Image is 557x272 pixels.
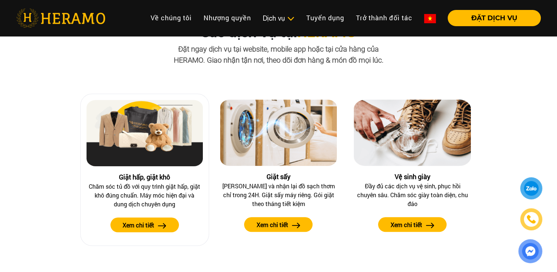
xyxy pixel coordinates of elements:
[168,43,389,66] p: Đặt ngay dịch vụ tại website, mobile app hoặc tại cửa hàng của HERAMO. Giao nhận tận nơi, theo dõ...
[426,223,434,228] img: arrow
[244,217,313,232] button: Xem chi tiết
[378,217,447,232] button: Xem chi tiết
[110,217,179,232] button: Xem chi tiết
[80,94,209,246] a: Giặt hấp, giặt khôGiặt hấp, giặt khôChăm sóc tủ đồ với quy trình giặt hấp, giặt khô đúng chuẩn. M...
[348,94,477,245] a: Vệ sinh giàyVệ sinh giàyĐầy đủ các dịch vụ vệ sinh, phục hồi chuyên sâu. Chăm sóc giày toàn diện,...
[198,10,257,26] a: Nhượng quyền
[220,172,337,182] div: Giặt sấy
[300,10,350,26] a: Tuyển dụng
[297,25,357,41] span: HERAMO
[448,10,541,26] button: ĐẶT DỊCH VỤ
[145,10,198,26] a: Về chúng tôi
[292,223,300,228] img: arrow
[222,182,335,208] div: [PERSON_NAME] và nhận lại đồ sạch thơm chỉ trong 24H. Giặt sấy máy riêng. Gói giặt theo tháng tiế...
[168,25,389,41] h3: Các dịch vụ tại
[158,223,166,229] img: arrow
[424,14,436,23] img: vn-flag.png
[356,182,469,208] div: Đầy đủ các dịch vụ vệ sinh, phục hồi chuyên sâu. Chăm sóc giày toàn diện, chu đáo
[526,215,536,224] img: phone-icon
[391,220,422,229] label: Xem chi tiết
[88,182,201,209] div: Chăm sóc tủ đồ với quy trình giặt hấp, giặt khô đúng chuẩn. Máy móc hiện đại và dung dịch chuyên ...
[87,100,203,166] img: Giặt hấp, giặt khô
[354,100,471,166] img: Vệ sinh giày
[16,8,105,28] img: heramo-logo.png
[354,217,471,232] a: Xem chi tiết arrow
[87,217,203,232] a: Xem chi tiết arrow
[521,209,542,230] a: phone-icon
[220,217,337,232] a: Xem chi tiết arrow
[257,220,288,229] label: Xem chi tiết
[287,15,295,22] img: subToggleIcon
[214,94,343,245] a: Giặt sấyGiặt sấy[PERSON_NAME] và nhận lại đồ sạch thơm chỉ trong 24H. Giặt sấy máy riêng. Gói giặ...
[354,172,471,182] div: Vệ sinh giày
[123,221,154,230] label: Xem chi tiết
[263,13,295,23] div: Dịch vụ
[442,15,541,21] a: ĐẶT DỊCH VỤ
[220,100,337,166] img: Giặt sấy
[350,10,418,26] a: Trở thành đối tác
[87,172,203,182] div: Giặt hấp, giặt khô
